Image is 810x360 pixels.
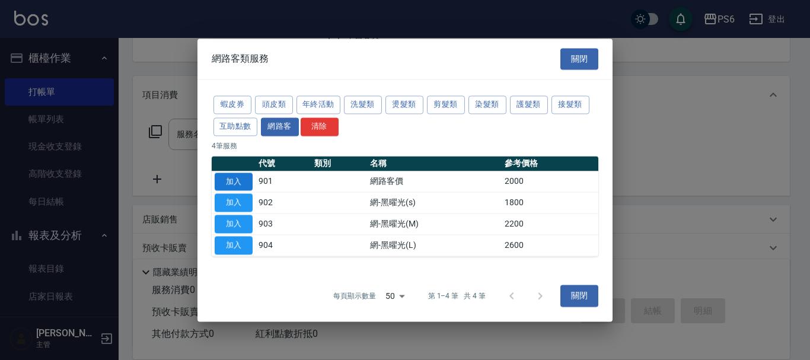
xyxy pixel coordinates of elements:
td: 901 [256,171,311,192]
button: 接髮類 [551,95,589,114]
th: 類別 [311,156,367,171]
button: 關閉 [560,48,598,70]
td: 904 [256,235,311,256]
td: 網-黑曜光(L) [367,235,502,256]
td: 網-黑曜光(M) [367,214,502,235]
button: 年終活動 [296,95,340,114]
th: 參考價格 [502,156,598,171]
p: 第 1–4 筆 共 4 筆 [428,291,486,301]
button: 加入 [215,194,253,212]
p: 4 筆服務 [212,141,598,151]
button: 網路客 [261,117,299,136]
td: 網路客價 [367,171,502,192]
button: 燙髮類 [385,95,423,114]
button: 頭皮類 [255,95,293,114]
p: 每頁顯示數量 [333,291,376,301]
button: 洗髮類 [344,95,382,114]
td: 902 [256,192,311,214]
button: 護髮類 [510,95,548,114]
button: 蝦皮券 [213,95,251,114]
span: 網路客類服務 [212,53,269,65]
td: 2000 [502,171,598,192]
button: 互助點數 [213,117,257,136]
td: 網-黑曜光(s) [367,192,502,214]
td: 1800 [502,192,598,214]
th: 代號 [256,156,311,171]
button: 加入 [215,173,253,191]
button: 染髮類 [468,95,506,114]
div: 50 [381,280,409,312]
button: 加入 [215,236,253,254]
td: 2200 [502,214,598,235]
button: 關閉 [560,285,598,307]
button: 剪髮類 [427,95,465,114]
td: 903 [256,214,311,235]
th: 名稱 [367,156,502,171]
td: 2600 [502,235,598,256]
button: 加入 [215,215,253,233]
button: 清除 [301,117,339,136]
